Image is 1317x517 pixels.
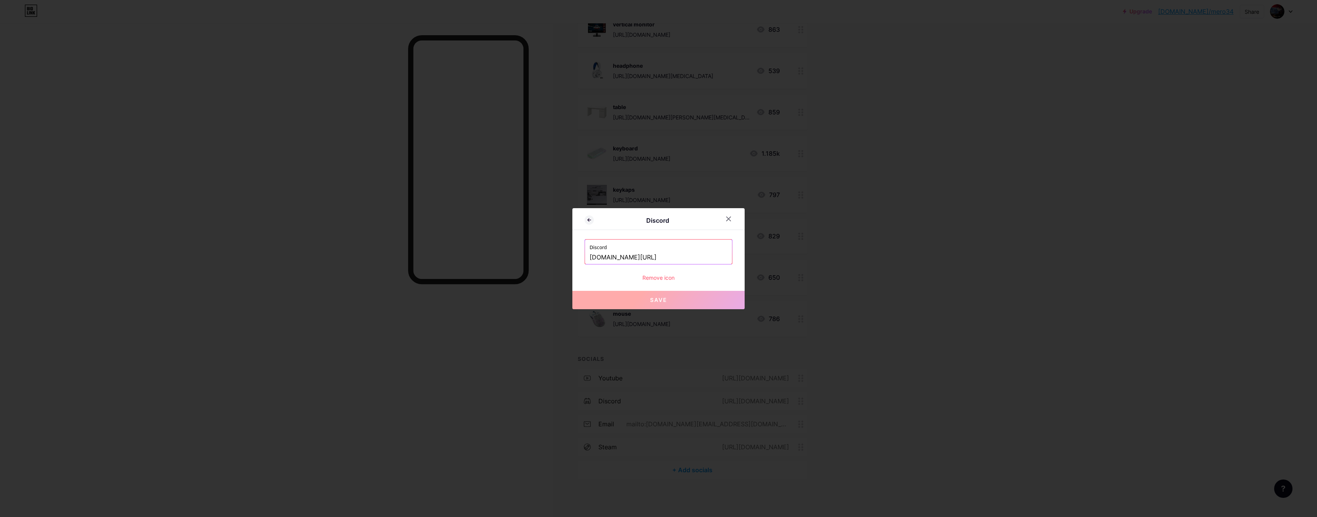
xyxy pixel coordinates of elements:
div: Remove icon [585,274,732,282]
input: https://discord.com/invite/username [590,251,727,264]
div: Discord [594,216,722,225]
button: Save [572,291,745,309]
label: Discord [590,240,727,251]
span: Save [650,297,667,303]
